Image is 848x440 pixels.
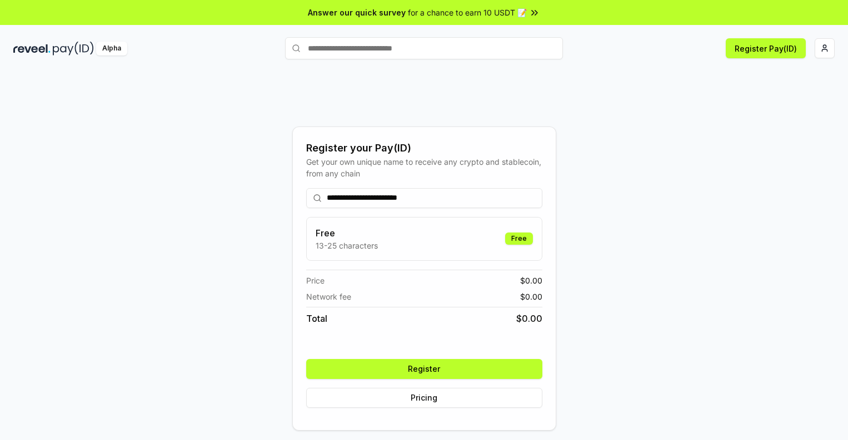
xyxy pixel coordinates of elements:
[306,140,542,156] div: Register your Pay(ID)
[316,240,378,251] p: 13-25 characters
[306,359,542,379] button: Register
[505,232,533,245] div: Free
[408,7,527,18] span: for a chance to earn 10 USDT 📝
[306,312,327,325] span: Total
[306,388,542,408] button: Pricing
[96,42,127,55] div: Alpha
[13,42,51,55] img: reveel_dark
[520,275,542,286] span: $ 0.00
[53,42,94,55] img: pay_id
[306,291,351,302] span: Network fee
[520,291,542,302] span: $ 0.00
[308,7,406,18] span: Answer our quick survey
[516,312,542,325] span: $ 0.00
[306,275,325,286] span: Price
[306,156,542,179] div: Get your own unique name to receive any crypto and stablecoin, from any chain
[726,38,806,58] button: Register Pay(ID)
[316,226,378,240] h3: Free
